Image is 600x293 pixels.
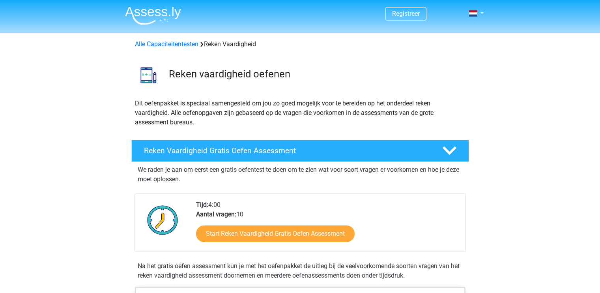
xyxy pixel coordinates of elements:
div: 4:00 10 [190,200,465,252]
h4: Reken Vaardigheid Gratis Oefen Assessment [144,146,430,155]
a: Alle Capaciteitentesten [135,40,198,48]
img: reken vaardigheid [132,58,165,92]
a: Start Reken Vaardigheid Gratis Oefen Assessment [196,225,355,242]
img: Assessly [125,6,181,25]
b: Tijd: [196,201,208,208]
p: Dit oefenpakket is speciaal samengesteld om jou zo goed mogelijk voor te bereiden op het onderdee... [135,99,465,127]
h3: Reken vaardigheid oefenen [169,68,463,80]
div: Na het gratis oefen assessment kun je met het oefenpakket de uitleg bij de veelvoorkomende soorte... [135,261,466,280]
a: Registreer [392,10,420,17]
p: We raden je aan om eerst een gratis oefentest te doen om te zien wat voor soort vragen er voorkom... [138,165,463,184]
a: Reken Vaardigheid Gratis Oefen Assessment [128,140,472,162]
b: Aantal vragen: [196,210,236,218]
img: Klok [143,200,183,240]
div: Reken Vaardigheid [132,39,469,49]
